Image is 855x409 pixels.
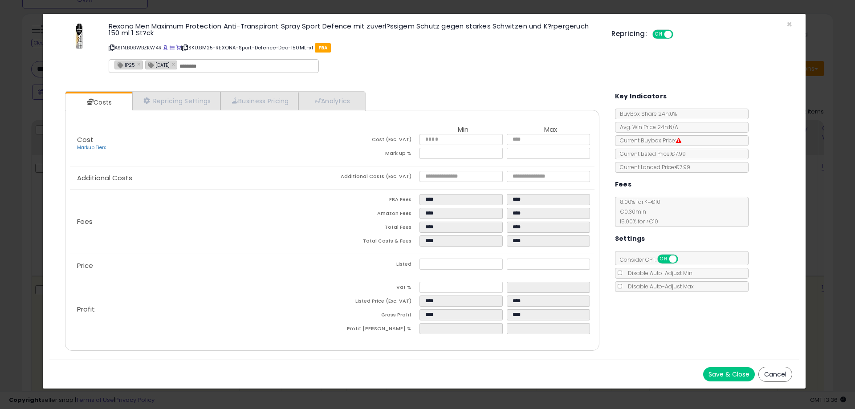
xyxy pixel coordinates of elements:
[109,40,598,55] p: ASIN: B0BWBZKW4R | SKU: BM25-REXONA-Sport-Defence-Deo-150ML-x1
[676,255,691,263] span: OFF
[220,92,298,110] a: Business Pricing
[70,174,332,182] p: Additional Costs
[70,136,332,151] p: Cost
[419,126,507,134] th: Min
[758,367,792,382] button: Cancel
[615,163,690,171] span: Current Landed Price: €7.99
[163,44,168,51] a: BuyBox page
[786,18,792,31] span: ×
[615,256,690,263] span: Consider CPT:
[332,282,419,296] td: Vat %
[332,259,419,272] td: Listed
[615,110,677,117] span: BuyBox Share 24h: 0%
[615,233,645,244] h5: Settings
[653,31,664,38] span: ON
[172,60,177,68] a: ×
[298,92,364,110] a: Analytics
[332,134,419,148] td: Cost (Exc. VAT)
[65,93,131,111] a: Costs
[676,138,681,143] i: Suppressed Buy Box
[146,61,170,69] span: [DATE]
[170,44,175,51] a: All offer listings
[507,126,594,134] th: Max
[615,137,681,144] span: Current Buybox Price:
[332,309,419,323] td: Gross Profit
[615,208,646,215] span: €0.30 min
[332,171,419,185] td: Additional Costs (Exc. VAT)
[672,31,686,38] span: OFF
[615,150,686,158] span: Current Listed Price: €7.99
[332,148,419,162] td: Mark up %
[77,144,106,151] a: Markup Tiers
[611,30,647,37] h5: Repricing:
[615,91,667,102] h5: Key Indicators
[332,235,419,249] td: Total Costs & Fees
[615,123,678,131] span: Avg. Win Price 24h: N/A
[703,367,755,381] button: Save & Close
[658,255,669,263] span: ON
[70,306,332,313] p: Profit
[315,43,331,53] span: FBA
[615,198,660,225] span: 8.00 % for <= €10
[332,323,419,337] td: Profit [PERSON_NAME] %
[332,194,419,208] td: FBA Fees
[623,269,692,277] span: Disable Auto-Adjust Min
[332,222,419,235] td: Total Fees
[332,296,419,309] td: Listed Price (Exc. VAT)
[109,23,598,36] h3: Rexona Men Maximum Protection Anti-Transpirant Spray Sport Defence mit zuverl?ssigem Schutz gegen...
[615,218,658,225] span: 15.00 % for > €10
[332,208,419,222] td: Amazon Fees
[70,218,332,225] p: Fees
[115,61,135,69] span: IP25
[615,179,632,190] h5: Fees
[70,262,332,269] p: Price
[623,283,694,290] span: Disable Auto-Adjust Max
[137,60,142,68] a: ×
[66,23,93,49] img: 31pqk0682BL._SL60_.jpg
[176,44,181,51] a: Your listing only
[132,92,220,110] a: Repricing Settings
